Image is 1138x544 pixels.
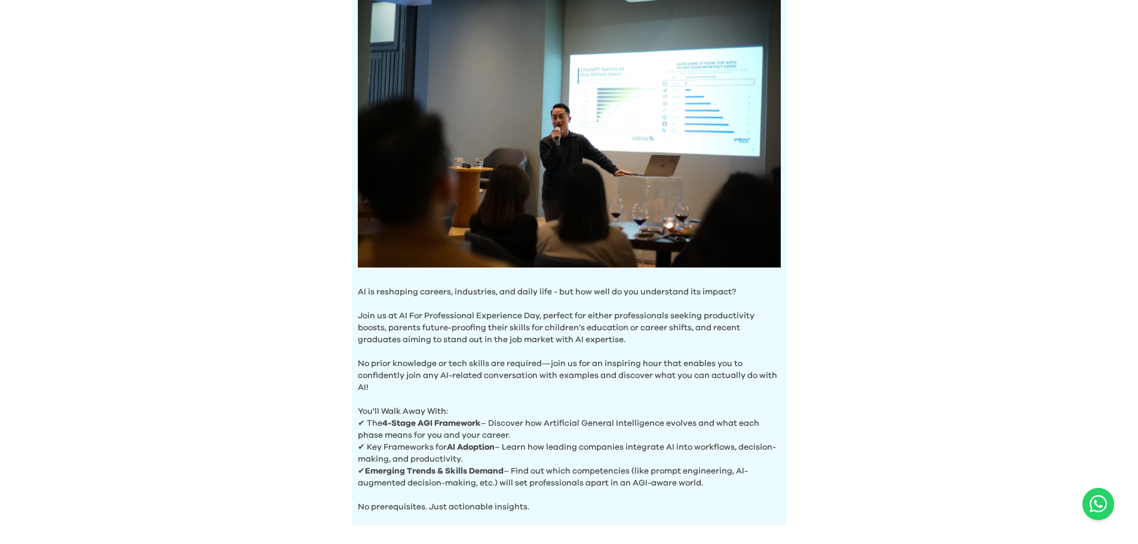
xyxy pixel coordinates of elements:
[447,443,495,451] b: AI Adoption
[358,346,781,394] p: No prior knowledge or tech skills are required—join us for an inspiring hour that enables you to ...
[358,441,781,465] p: ✔ Key Frameworks for – Learn how leading companies integrate AI into workflows, decision-making, ...
[358,394,781,417] p: You'll Walk Away With:
[358,465,781,489] p: ✔ – Find out which competencies (like prompt engineering, AI-augmented decision-making, etc.) wil...
[365,467,504,475] b: Emerging Trends & Skills Demand
[1082,488,1114,520] button: Open WhatsApp chat
[1082,488,1114,520] a: Chat with us on WhatsApp
[358,286,781,298] p: AI is reshaping careers, industries, and daily life - but how well do you understand its impact?
[358,417,781,441] p: ✔ The – Discover how Artificial General Intelligence evolves and what each phase means for you an...
[358,298,781,346] p: Join us at AI For Professional Experience Day, perfect for either professionals seeking productiv...
[382,419,481,428] b: 4-Stage AGI Framework
[358,489,781,513] p: No prerequisites. Just actionable insights.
